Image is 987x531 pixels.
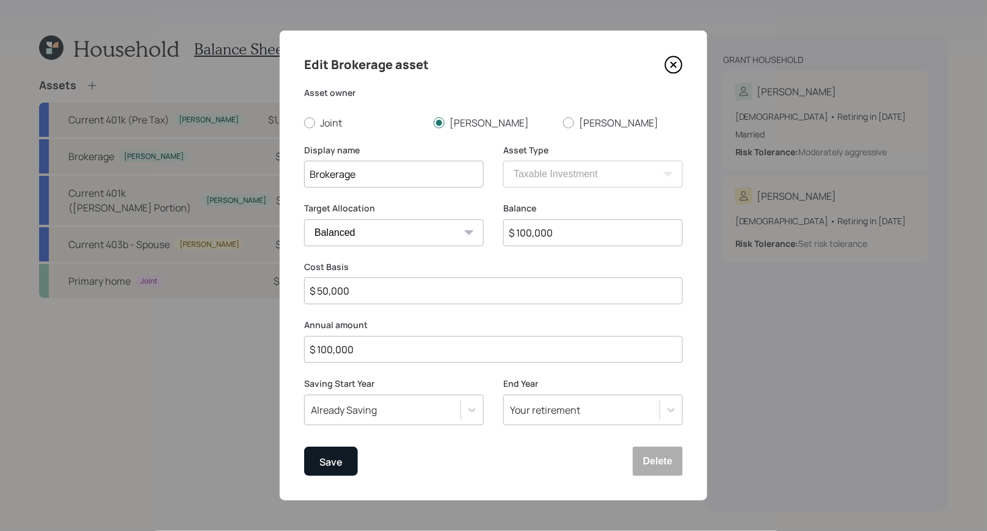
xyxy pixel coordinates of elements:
[304,319,683,331] label: Annual amount
[304,144,484,156] label: Display name
[510,403,580,417] div: Your retirement
[311,403,377,417] div: Already Saving
[304,55,429,75] h4: Edit Brokerage asset
[434,116,553,130] label: [PERSON_NAME]
[503,378,683,390] label: End Year
[304,87,683,99] label: Asset owner
[304,116,424,130] label: Joint
[304,378,484,390] label: Saving Start Year
[633,447,683,476] button: Delete
[304,261,683,273] label: Cost Basis
[304,202,484,214] label: Target Allocation
[304,447,358,476] button: Save
[503,144,683,156] label: Asset Type
[563,116,683,130] label: [PERSON_NAME]
[503,202,683,214] label: Balance
[319,454,343,471] div: Save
